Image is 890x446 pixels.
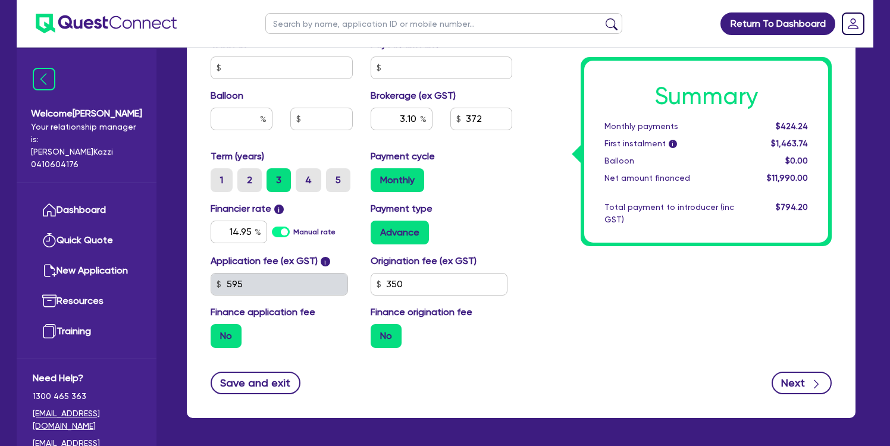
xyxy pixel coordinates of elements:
span: Need Help? [33,371,140,385]
input: Search by name, application ID or mobile number... [265,13,622,34]
div: Net amount financed [596,172,743,184]
label: Origination fee (ex GST) [371,254,477,268]
button: Next [772,372,832,394]
label: Application fee (ex GST) [211,254,318,268]
a: Dashboard [33,195,140,225]
span: i [321,257,330,266]
a: New Application [33,256,140,286]
img: quick-quote [42,233,57,247]
label: 2 [237,168,262,192]
span: $1,463.74 [771,139,808,148]
label: Balloon [211,89,243,103]
label: Finance application fee [211,305,315,319]
label: Monthly [371,168,424,192]
label: Payment cycle [371,149,435,164]
span: 1300 465 363 [33,390,140,403]
div: First instalment [596,137,743,150]
img: new-application [42,263,57,278]
img: icon-menu-close [33,68,55,90]
span: $424.24 [776,121,808,131]
div: Monthly payments [596,120,743,133]
span: $11,990.00 [767,173,808,183]
a: Quick Quote [33,225,140,256]
button: Save and exit [211,372,300,394]
a: Training [33,316,140,347]
span: Your relationship manager is: [PERSON_NAME] Kazzi 0410604176 [31,121,142,171]
label: No [371,324,402,348]
a: Return To Dashboard [720,12,835,35]
label: 1 [211,168,233,192]
label: Term (years) [211,149,264,164]
span: $794.20 [776,202,808,212]
label: Payment type [371,202,433,216]
label: Brokerage (ex GST) [371,89,456,103]
label: Finance origination fee [371,305,472,319]
a: Resources [33,286,140,316]
span: i [669,140,677,149]
label: 4 [296,168,321,192]
label: No [211,324,242,348]
h1: Summary [604,82,808,111]
img: resources [42,294,57,308]
span: $0.00 [785,156,808,165]
div: Balloon [596,155,743,167]
label: 5 [326,168,350,192]
label: Financier rate [211,202,284,216]
a: [EMAIL_ADDRESS][DOMAIN_NAME] [33,407,140,432]
span: i [274,205,284,214]
label: Manual rate [293,227,336,237]
img: quest-connect-logo-blue [36,14,177,33]
label: Advance [371,221,429,244]
a: Dropdown toggle [838,8,869,39]
label: 3 [267,168,291,192]
div: Total payment to introducer (inc GST) [596,201,743,226]
img: training [42,324,57,338]
span: Welcome [PERSON_NAME] [31,106,142,121]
